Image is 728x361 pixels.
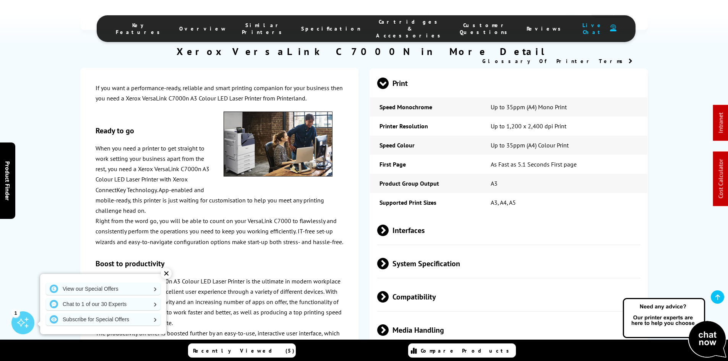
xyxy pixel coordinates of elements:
[96,259,343,269] h3: Boost to productivity
[421,347,513,354] span: Compare Products
[481,136,648,155] td: Up to 35ppm (A4) Colour Print
[377,69,641,97] span: Print
[161,268,172,279] div: ✕
[621,297,728,359] img: Open Live Chat window
[610,24,616,32] img: user-headset-duotone.svg
[481,97,648,117] td: Up to 35ppm (A4) Mono Print
[301,25,361,32] span: Specification
[96,143,343,216] p: When you need a printer to get straight to work setting your business apart from the rest, you ne...
[46,298,161,310] a: Chat to 1 of our 30 Experts
[4,161,11,200] span: Product Finder
[408,343,516,358] a: Compare Products
[370,193,481,212] td: Supported Print Sizes
[80,45,648,58] h2: Xerox VersaLink C7000N in More Detail
[377,282,641,311] span: Compatibility
[460,22,511,36] span: Customer Questions
[242,22,286,36] span: Similar Printers
[481,155,648,174] td: As Fast as 5.1 Seconds First page
[370,117,481,136] td: Printer Resolution
[370,136,481,155] td: Speed Colour
[370,155,481,174] td: First Page
[370,97,481,117] td: Speed Monochrome
[377,216,641,244] span: Interfaces
[188,343,296,358] a: Recently Viewed (5)
[11,309,20,317] div: 1
[96,216,343,247] p: Right from the word go, you will be able to count on your VersaLink C7000 to flawlessly and consi...
[717,113,725,133] a: Intranet
[224,112,332,176] img: c700n-lifetyle-image-medium.jpg
[527,25,565,32] span: Reviews
[481,193,648,212] td: A3, A4, A5
[717,159,725,199] a: Cost Calculator
[193,347,295,354] span: Recently Viewed (5)
[116,22,164,36] span: Key Features
[46,283,161,295] a: View our Special Offers
[376,18,444,39] span: Cartridges & Accessories
[370,174,481,193] td: Product Group Output
[377,249,641,278] span: System Specification
[377,316,641,344] span: Media Handling
[481,117,648,136] td: Up to 1,200 x 2,400 dpi Print
[481,174,648,193] td: A3
[96,126,343,136] h3: Ready to go
[46,313,161,325] a: Subscribe for Special Offers
[580,22,606,36] span: Live Chat
[96,276,343,328] p: Your Xerox VersaLink C7000n A3 Colour LED Laser Printer is the ultimate in modern workplace assis...
[179,25,227,32] span: Overview
[96,83,343,104] p: If you want a performance-ready, reliable and smart printing companion for your business then you...
[482,58,632,65] a: Glossary Of Printer Terms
